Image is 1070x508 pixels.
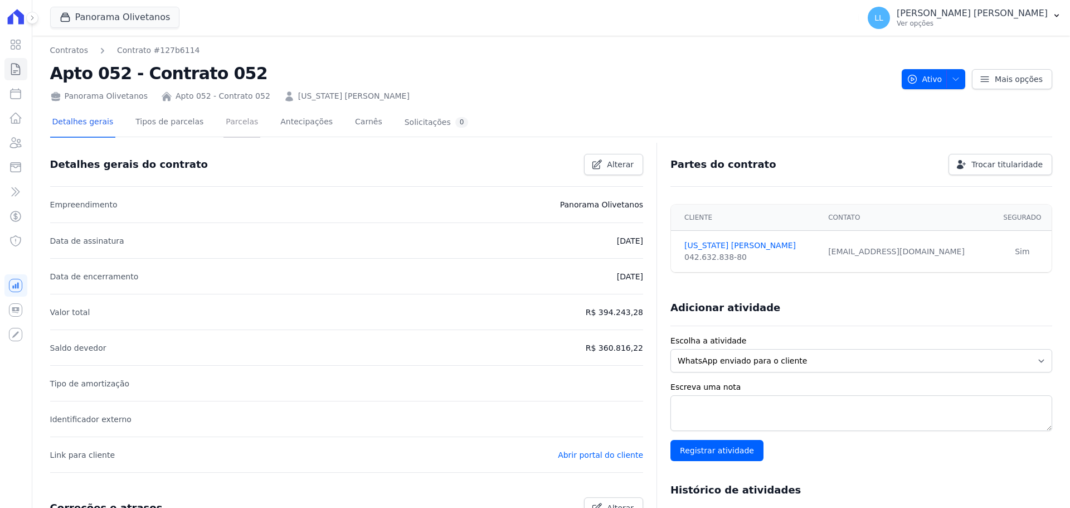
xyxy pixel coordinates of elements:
p: Data de encerramento [50,270,139,283]
h3: Adicionar atividade [670,301,780,315]
p: R$ 360.816,22 [586,341,643,355]
a: [US_STATE] [PERSON_NAME] [298,90,410,102]
button: LL [PERSON_NAME] [PERSON_NAME] Ver opções [859,2,1070,33]
a: Abrir portal do cliente [558,451,643,459]
div: 042.632.838-80 [684,251,815,263]
p: Identificador externo [50,413,132,426]
p: [PERSON_NAME] [PERSON_NAME] [897,8,1048,19]
label: Escolha a atividade [670,335,1052,347]
span: Ativo [907,69,942,89]
p: Link para cliente [50,448,115,462]
a: Alterar [584,154,643,175]
input: Registrar atividade [670,440,763,461]
p: Data de assinatura [50,234,124,248]
button: Panorama Olivetanos [50,7,180,28]
a: Contratos [50,45,88,56]
div: 0 [455,117,469,128]
a: Solicitações0 [402,108,471,138]
a: Antecipações [278,108,335,138]
a: [US_STATE] [PERSON_NAME] [684,240,815,251]
p: Empreendimento [50,198,118,211]
div: [EMAIL_ADDRESS][DOMAIN_NAME] [828,246,986,258]
p: [DATE] [617,234,643,248]
div: Solicitações [405,117,469,128]
th: Contato [821,205,993,231]
a: Apto 052 - Contrato 052 [176,90,270,102]
th: Cliente [671,205,821,231]
p: Panorama Olivetanos [560,198,643,211]
h3: Detalhes gerais do contrato [50,158,208,171]
h3: Histórico de atividades [670,483,801,497]
a: Detalhes gerais [50,108,116,138]
div: Panorama Olivetanos [50,90,148,102]
th: Segurado [993,205,1052,231]
nav: Breadcrumb [50,45,893,56]
nav: Breadcrumb [50,45,200,56]
p: Ver opções [897,19,1048,28]
a: Mais opções [972,69,1052,89]
label: Escreva uma nota [670,381,1052,393]
span: LL [874,14,883,22]
p: Tipo de amortização [50,377,130,390]
a: Carnês [353,108,385,138]
p: Valor total [50,306,90,319]
p: R$ 394.243,28 [586,306,643,319]
a: Trocar titularidade [949,154,1052,175]
td: Sim [993,231,1052,273]
span: Trocar titularidade [971,159,1043,170]
a: Tipos de parcelas [133,108,206,138]
h2: Apto 052 - Contrato 052 [50,61,893,86]
button: Ativo [902,69,966,89]
h3: Partes do contrato [670,158,776,171]
a: Parcelas [223,108,260,138]
span: Mais opções [995,74,1043,85]
p: [DATE] [617,270,643,283]
a: Contrato #127b6114 [117,45,200,56]
p: Saldo devedor [50,341,106,355]
span: Alterar [607,159,634,170]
